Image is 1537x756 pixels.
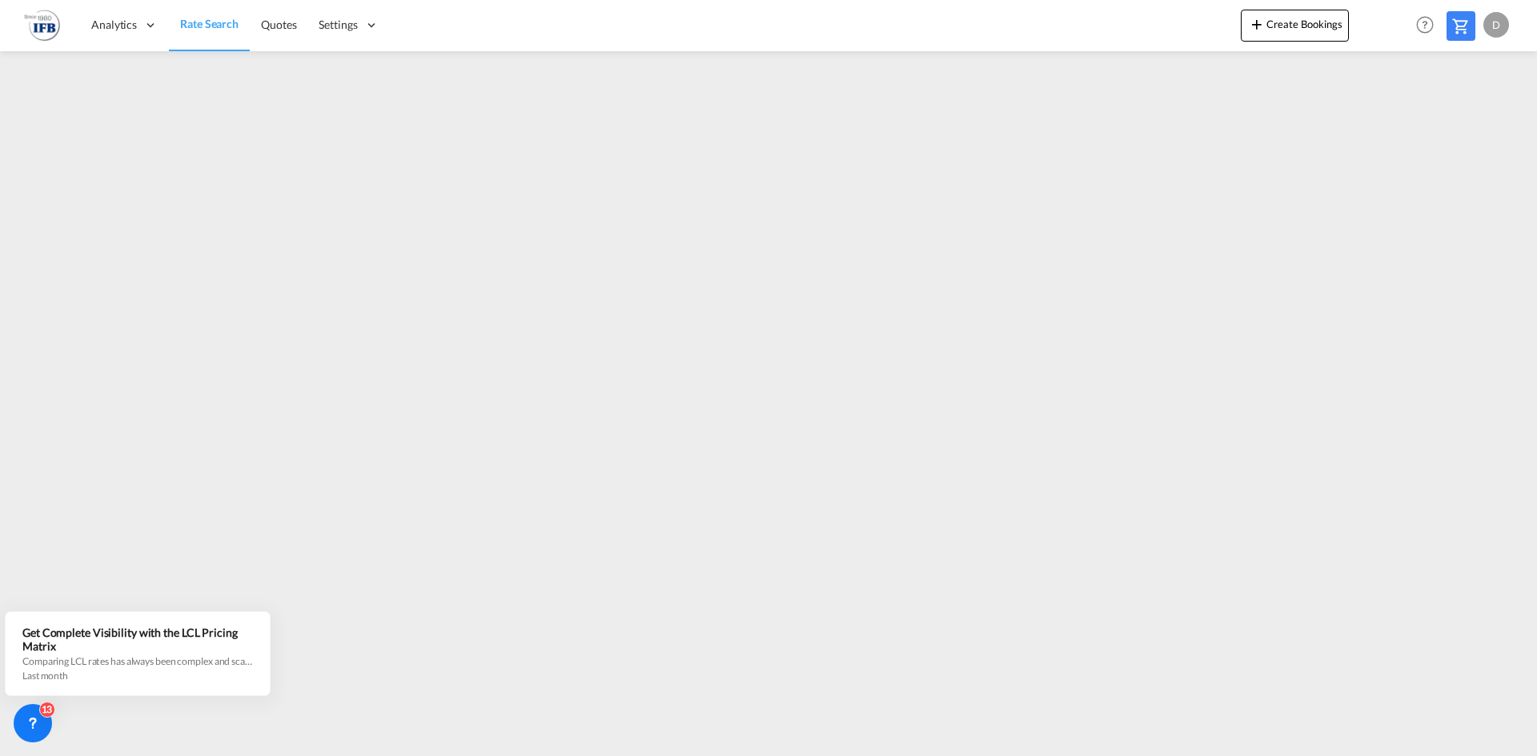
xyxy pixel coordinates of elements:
img: b628ab10256c11eeb52753acbc15d091.png [24,7,60,43]
span: Settings [319,17,357,33]
span: Help [1411,11,1439,38]
span: Rate Search [180,17,239,30]
div: Help [1411,11,1447,40]
md-icon: icon-plus 400-fg [1247,14,1266,34]
span: Quotes [261,18,296,31]
button: icon-plus 400-fgCreate Bookings [1241,10,1349,42]
div: D [1483,12,1509,38]
span: Analytics [91,17,137,33]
